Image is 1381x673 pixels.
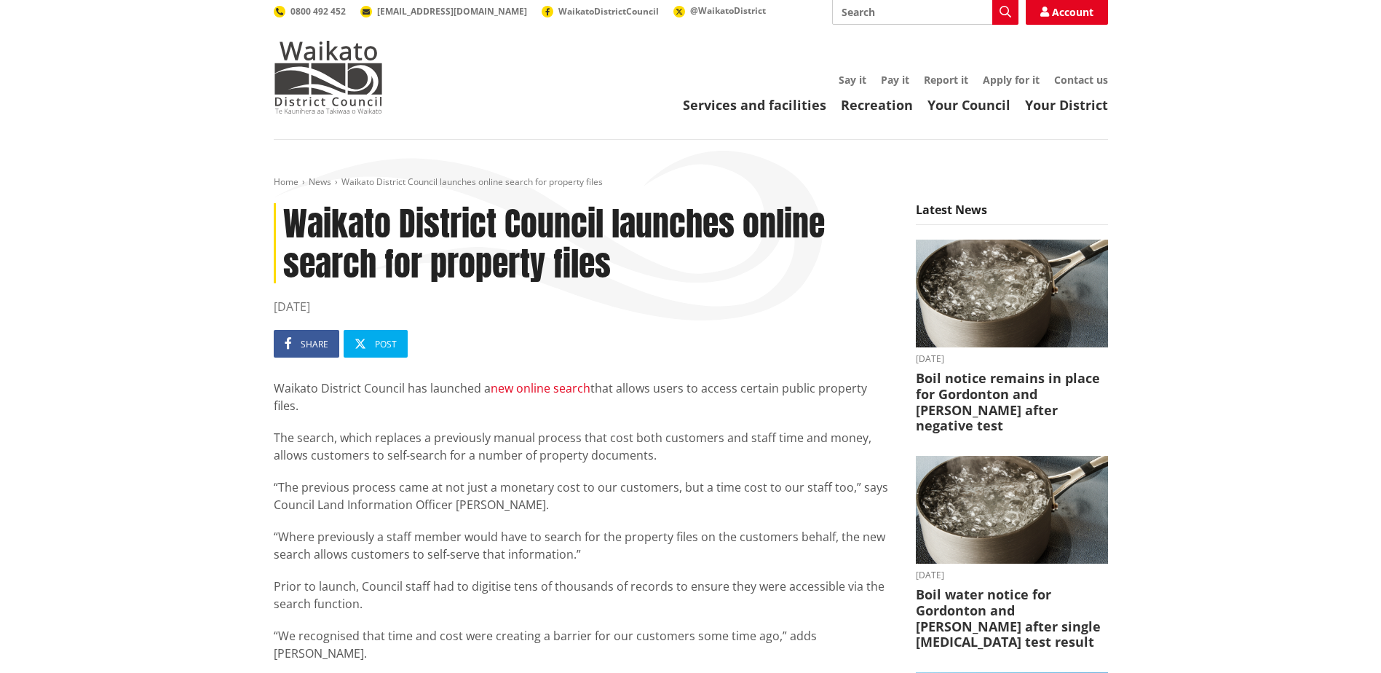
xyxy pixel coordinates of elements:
[274,528,894,563] p: “Where previously a staff member would have to search for the property files on the customers beh...
[301,338,328,350] span: Share
[558,5,659,17] span: WaikatoDistrictCouncil
[341,176,603,188] span: Waikato District Council launches online search for property files
[290,5,346,17] span: 0800 492 452
[491,380,590,396] a: new online search
[274,176,298,188] a: Home
[916,203,1108,225] h5: Latest News
[375,338,397,350] span: Post
[881,73,909,87] a: Pay it
[274,176,1108,189] nav: breadcrumb
[916,456,1108,650] a: boil water notice gordonton puketaha [DATE] Boil water notice for Gordonton and [PERSON_NAME] aft...
[916,587,1108,650] h3: Boil water notice for Gordonton and [PERSON_NAME] after single [MEDICAL_DATA] test result
[683,96,826,114] a: Services and facilities
[916,571,1108,580] time: [DATE]
[916,355,1108,363] time: [DATE]
[274,578,894,613] p: Prior to launch, Council staff had to digitise tens of thousands of records to ensure they were a...
[360,5,527,17] a: [EMAIL_ADDRESS][DOMAIN_NAME]
[927,96,1010,114] a: Your Council
[916,240,1108,348] img: boil water notice
[274,379,894,414] p: Waikato District Council has launched a that allows users to access certain public property files.
[377,5,527,17] span: [EMAIL_ADDRESS][DOMAIN_NAME]
[274,429,894,464] p: The search, which replaces a previously manual process that cost both customers and staff time an...
[274,298,894,315] time: [DATE]
[542,5,659,17] a: WaikatoDistrictCouncil
[983,73,1040,87] a: Apply for it
[1314,612,1366,664] iframe: Messenger Launcher
[673,4,766,17] a: @WaikatoDistrict
[690,4,766,17] span: @WaikatoDistrict
[916,371,1108,433] h3: Boil notice remains in place for Gordonton and [PERSON_NAME] after negative test
[274,330,339,358] a: Share
[916,456,1108,564] img: boil water notice
[841,96,913,114] a: Recreation
[274,203,894,283] h1: Waikato District Council launches online search for property files
[274,5,346,17] a: 0800 492 452
[274,627,894,662] p: “We recognised that time and cost were creating a barrier for our customers some time ago,” adds ...
[924,73,968,87] a: Report it
[1025,96,1108,114] a: Your District
[1054,73,1108,87] a: Contact us
[274,479,894,513] p: “The previous process came at not just a monetary cost to our customers, but a time cost to our s...
[916,240,1108,434] a: boil water notice gordonton puketaha [DATE] Boil notice remains in place for Gordonton and [PERSO...
[274,41,383,114] img: Waikato District Council - Te Kaunihera aa Takiwaa o Waikato
[309,176,331,188] a: News
[344,330,408,358] a: Post
[839,73,866,87] a: Say it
